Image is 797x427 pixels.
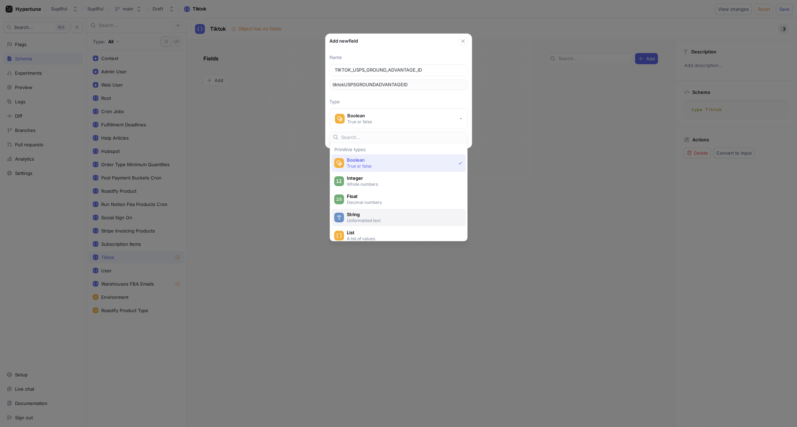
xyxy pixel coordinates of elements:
[347,175,460,181] span: Integer
[347,157,455,163] span: Boolean
[335,67,462,74] input: Enter a name for this field
[332,147,466,152] div: Primitive types
[347,230,460,236] span: List
[347,163,455,169] p: True or false
[347,193,460,199] span: Float
[347,199,459,205] p: Decimal numbers
[347,212,460,218] span: String
[330,38,358,45] p: Add new field
[347,218,459,223] p: Unformatted text
[347,181,459,187] p: Whole numbers
[330,98,468,105] p: Type
[330,54,468,61] p: Name
[330,108,468,129] button: BooleanTrue or false
[348,119,372,125] div: True or false
[341,134,464,141] input: Search...
[347,236,459,242] p: A list of values
[348,113,372,119] div: Boolean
